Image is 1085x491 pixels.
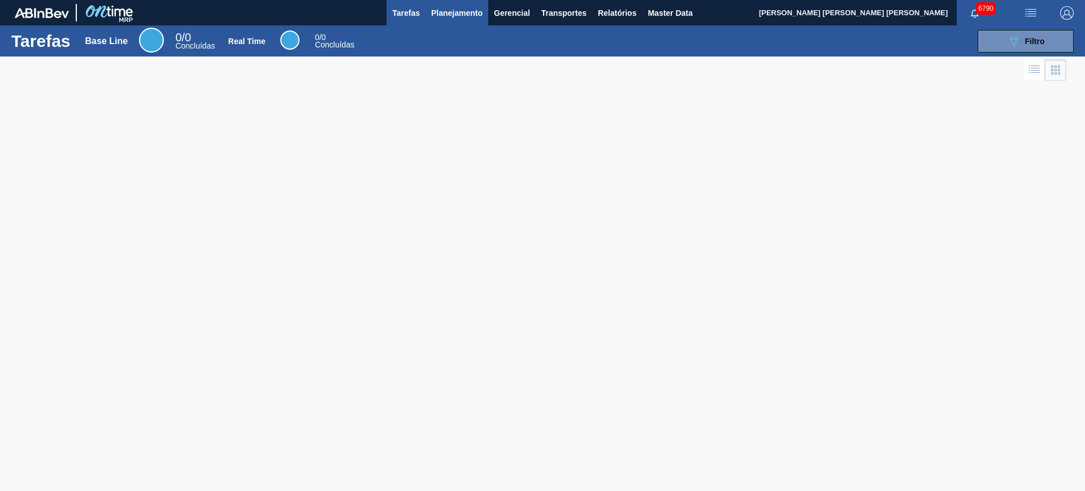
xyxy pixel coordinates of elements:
[392,6,420,20] span: Tarefas
[494,6,530,20] span: Gerencial
[175,41,215,50] span: Concluídas
[431,6,483,20] span: Planejamento
[85,36,128,46] div: Base Line
[1060,6,1074,20] img: Logout
[315,40,354,49] span: Concluídas
[175,31,181,44] span: 0
[175,33,215,50] div: Base Line
[957,5,993,21] button: Notificações
[315,33,325,42] span: / 0
[315,34,354,49] div: Real Time
[139,28,164,53] div: Base Line
[228,37,266,46] div: Real Time
[315,33,319,42] span: 0
[11,34,71,47] h1: Tarefas
[280,31,300,50] div: Real Time
[978,30,1074,53] button: Filtro
[541,6,587,20] span: Transportes
[976,2,996,15] span: 6790
[598,6,636,20] span: Relatórios
[1024,6,1038,20] img: userActions
[175,31,191,44] span: / 0
[1025,37,1045,46] span: Filtro
[15,8,69,18] img: TNhmsLtSVTkK8tSr43FrP2fwEKptu5GPRR3wAAAABJRU5ErkJggg==
[648,6,692,20] span: Master Data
